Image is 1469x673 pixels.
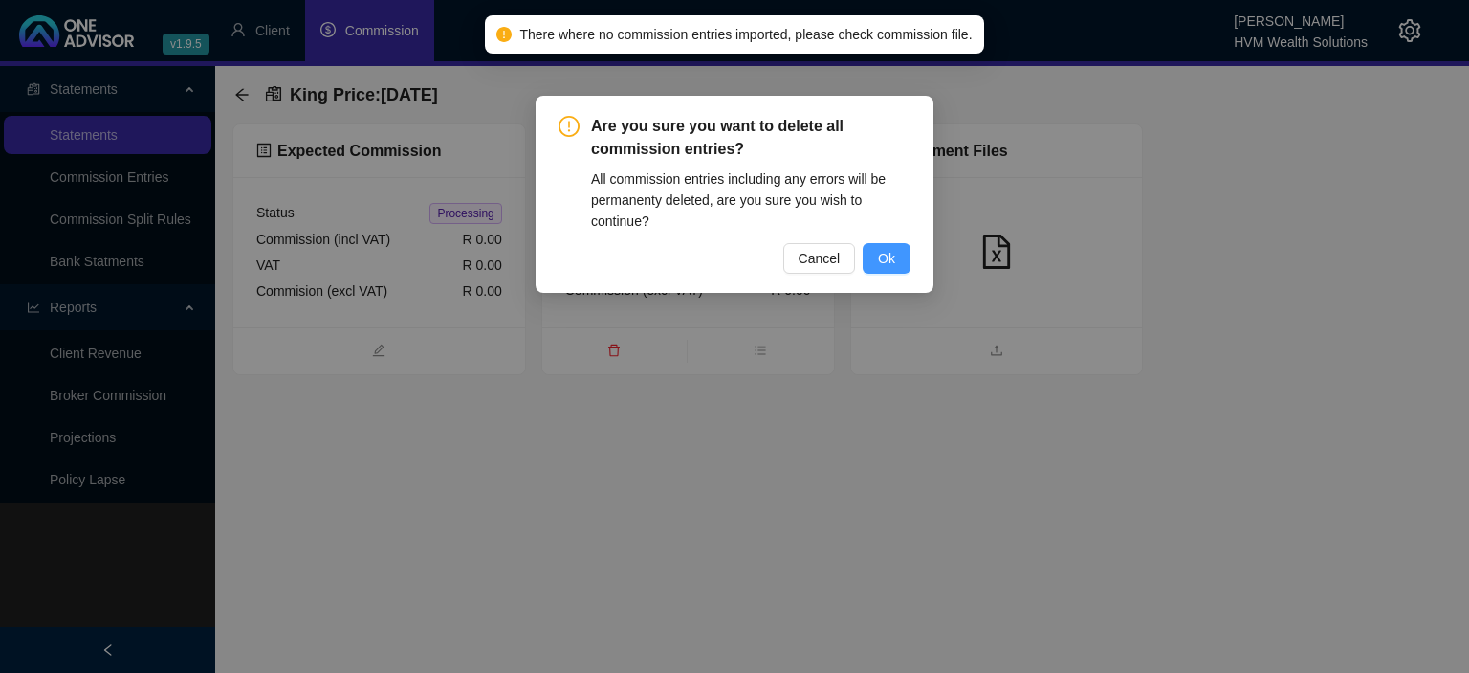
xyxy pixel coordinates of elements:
span: Cancel [799,248,841,269]
span: There where no commission entries imported, please check commission file. [519,24,972,45]
button: Ok [863,243,910,274]
span: Ok [878,248,895,269]
button: Cancel [783,243,856,274]
div: All commission entries including any errors will be permanenty deleted, are you sure you wish to ... [591,168,910,232]
span: exclamation-circle [496,27,512,42]
span: Are you sure you want to delete all commission entries? [591,115,910,161]
span: exclamation-circle [559,116,580,137]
